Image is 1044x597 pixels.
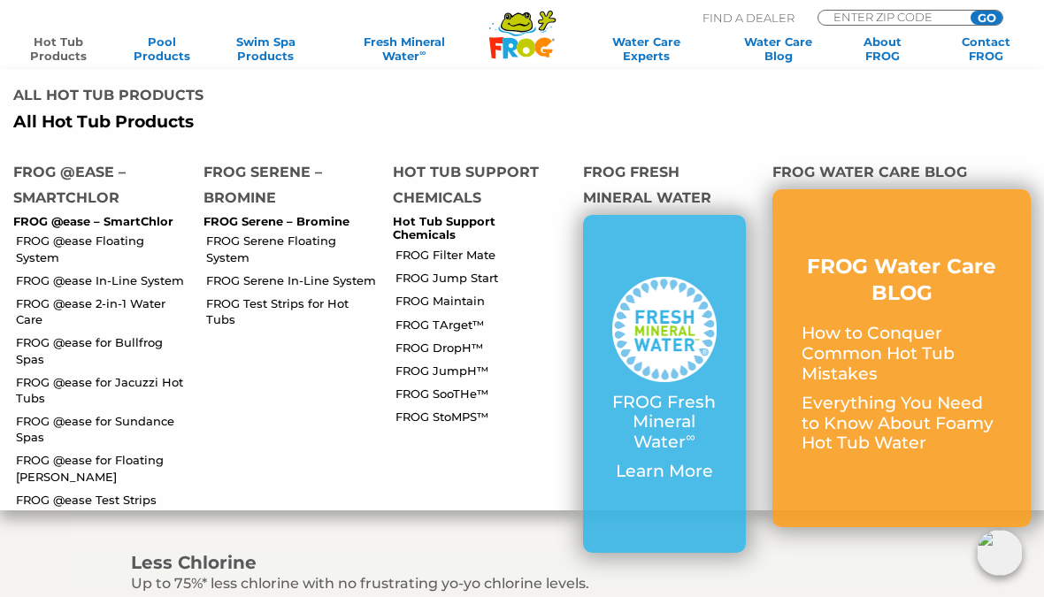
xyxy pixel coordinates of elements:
a: FROG Water Care BLOG How to Conquer Common Hot Tub Mistakes Everything You Need to Know About Foa... [802,254,1002,463]
a: FROG JumpH™ [395,363,570,379]
sup: ∞ [419,48,426,57]
a: All Hot Tub Products [13,112,509,133]
a: FROG Filter Mate [395,247,570,263]
img: openIcon [977,530,1023,576]
a: FROG @ease 2-in-1 Water Care [16,295,190,327]
h4: All Hot Tub Products [13,82,509,112]
a: Water CareBlog [738,34,818,63]
a: Swim SpaProducts [226,34,306,63]
a: FROG Serene Floating System [206,233,380,264]
h3: FROG Water Care BLOG [802,254,1002,307]
a: FROG TArget™ [395,317,570,333]
h4: FROG @ease – SmartChlor [13,159,177,215]
a: FROG SooTHe™ [395,386,570,402]
p: Everything You Need to Know About Foamy Hot Tub Water [802,394,1002,454]
h4: FROG Serene – Bromine [203,159,367,215]
a: FROG @ease Test Strips [16,492,190,508]
h4: FROG Fresh Mineral Water [583,159,747,215]
a: PoolProducts [121,34,202,63]
p: Up to 75%* less chlorine with no frustrating yo-yo chlorine levels. [131,575,956,592]
a: AboutFROG [842,34,923,63]
p: Find A Dealer [702,10,795,26]
a: FROG @ease for Bullfrog Spas [16,334,190,366]
p: FROG Serene – Bromine [203,215,367,229]
a: Water CareExperts [578,34,715,63]
a: FROG @ease for Floating [PERSON_NAME] [16,452,190,484]
p: Learn More [612,462,718,482]
a: ContactFROG [946,34,1026,63]
a: FROG Maintain [395,293,570,309]
input: GO [971,11,1002,25]
a: FROG @ease In-Line System [16,272,190,288]
a: FROG @ease for Jacuzzi Hot Tubs [16,374,190,406]
a: FROG DropH™ [395,340,570,356]
input: Zip Code Form [832,11,951,23]
a: FROG @ease Floating System [16,233,190,264]
a: FROG Fresh Mineral Water∞ Learn More [612,277,718,491]
sup: ∞ [686,429,695,445]
h3: Less Chlorine [131,550,956,575]
p: How to Conquer Common Hot Tub Mistakes [802,324,1002,384]
a: FROG Jump Start [395,270,570,286]
a: Fresh MineralWater∞ [329,34,480,63]
h4: FROG Water Care Blog [772,159,1031,189]
p: FROG Fresh Mineral Water [612,393,718,453]
a: FROG @ease for Sundance Spas [16,413,190,445]
a: FROG Test Strips for Hot Tubs [206,295,380,327]
a: Hot Tub Support Chemicals [393,214,495,242]
p: FROG @ease – SmartChlor [13,215,177,229]
h4: Hot Tub Support Chemicals [393,159,557,215]
a: FROG Serene In-Line System [206,272,380,288]
a: FROG StoMPS™ [395,409,570,425]
a: Hot TubProducts [18,34,98,63]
